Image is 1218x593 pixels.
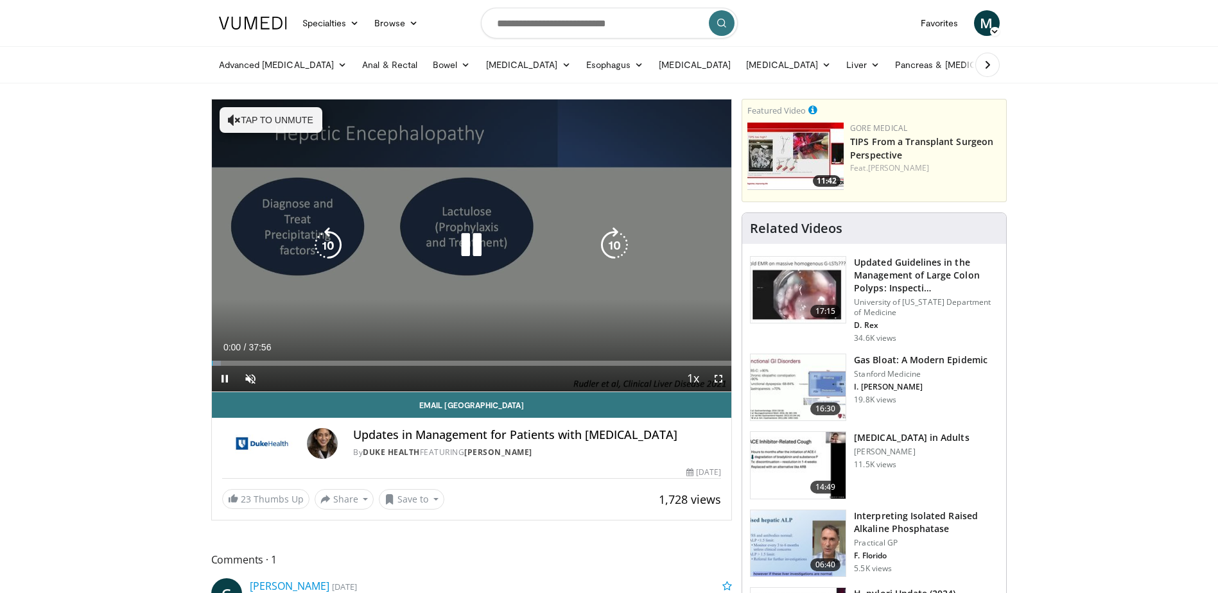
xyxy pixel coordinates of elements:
[220,107,322,133] button: Tap to unmute
[425,52,478,78] a: Bowel
[367,10,426,36] a: Browse
[212,99,732,392] video-js: Video Player
[810,402,841,415] span: 16:30
[751,354,846,421] img: 480ec31d-e3c1-475b-8289-0a0659db689a.150x105_q85_crop-smart_upscale.jpg
[887,52,1038,78] a: Pancreas & [MEDICAL_DATA]
[464,447,532,458] a: [PERSON_NAME]
[850,162,1001,174] div: Feat.
[810,305,841,318] span: 17:15
[854,297,998,318] p: University of [US_STATE] Department of Medicine
[212,361,732,366] div: Progress Bar
[813,175,840,187] span: 11:42
[212,392,732,418] a: Email [GEOGRAPHIC_DATA]
[353,428,721,442] h4: Updates in Management for Patients with [MEDICAL_DATA]
[747,105,806,116] small: Featured Video
[706,366,731,391] button: Fullscreen
[810,558,841,571] span: 06:40
[248,342,271,352] span: 37:56
[854,256,998,295] h3: Updated Guidelines in the Management of Large Colon Polyps: Inspecti…
[481,8,738,39] input: Search topics, interventions
[854,431,969,444] h3: [MEDICAL_DATA] in Adults
[751,510,846,577] img: 6a4ee52d-0f16-480d-a1b4-8187386ea2ed.150x105_q85_crop-smart_upscale.jpg
[747,123,844,190] a: 11:42
[363,447,420,458] a: Duke Health
[478,52,579,78] a: [MEDICAL_DATA]
[579,52,652,78] a: Esophagus
[850,135,993,161] a: TIPS From a Transplant Surgeon Perspective
[854,538,998,548] p: Practical GP
[295,10,367,36] a: Specialties
[738,52,839,78] a: [MEDICAL_DATA]
[913,10,966,36] a: Favorites
[250,579,329,593] a: [PERSON_NAME]
[751,432,846,499] img: 11950cd4-d248-4755-8b98-ec337be04c84.150x105_q85_crop-smart_upscale.jpg
[839,52,887,78] a: Liver
[750,431,998,499] a: 14:49 [MEDICAL_DATA] in Adults [PERSON_NAME] 11.5K views
[354,52,425,78] a: Anal & Rectal
[332,581,357,592] small: [DATE]
[868,162,929,173] a: [PERSON_NAME]
[854,551,998,561] p: F. Florido
[750,510,998,578] a: 06:40 Interpreting Isolated Raised Alkaline Phosphatase Practical GP F. Florido 5.5K views
[750,354,998,422] a: 16:30 Gas Bloat: A Modern Epidemic Stanford Medicine I. [PERSON_NAME] 19.8K views
[854,460,896,470] p: 11.5K views
[315,489,374,510] button: Share
[244,342,247,352] span: /
[751,257,846,323] img: dfcfcb0d-b871-4e1a-9f0c-9f64970f7dd8.150x105_q85_crop-smart_upscale.jpg
[854,354,987,366] h3: Gas Bloat: A Modern Epidemic
[238,366,263,391] button: Unmute
[219,17,287,30] img: VuMedi Logo
[222,428,302,459] img: Duke Health
[659,492,721,507] span: 1,728 views
[747,123,844,190] img: 4003d3dc-4d84-4588-a4af-bb6b84f49ae6.150x105_q85_crop-smart_upscale.jpg
[810,481,841,494] span: 14:49
[750,256,998,343] a: 17:15 Updated Guidelines in the Management of Large Colon Polyps: Inspecti… University of [US_STA...
[241,493,251,505] span: 23
[974,10,1000,36] a: M
[223,342,241,352] span: 0:00
[307,428,338,459] img: Avatar
[680,366,706,391] button: Playback Rate
[222,489,309,509] a: 23 Thumbs Up
[854,333,896,343] p: 34.6K views
[211,52,355,78] a: Advanced [MEDICAL_DATA]
[750,221,842,236] h4: Related Videos
[854,510,998,535] h3: Interpreting Isolated Raised Alkaline Phosphatase
[379,489,444,510] button: Save to
[212,366,238,391] button: Pause
[854,320,998,331] p: D. Rex
[854,395,896,405] p: 19.8K views
[854,369,987,379] p: Stanford Medicine
[353,447,721,458] div: By FEATURING
[211,551,733,568] span: Comments 1
[854,382,987,392] p: I. [PERSON_NAME]
[651,52,738,78] a: [MEDICAL_DATA]
[854,563,892,574] p: 5.5K views
[686,467,721,478] div: [DATE]
[854,447,969,457] p: [PERSON_NAME]
[850,123,907,133] a: Gore Medical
